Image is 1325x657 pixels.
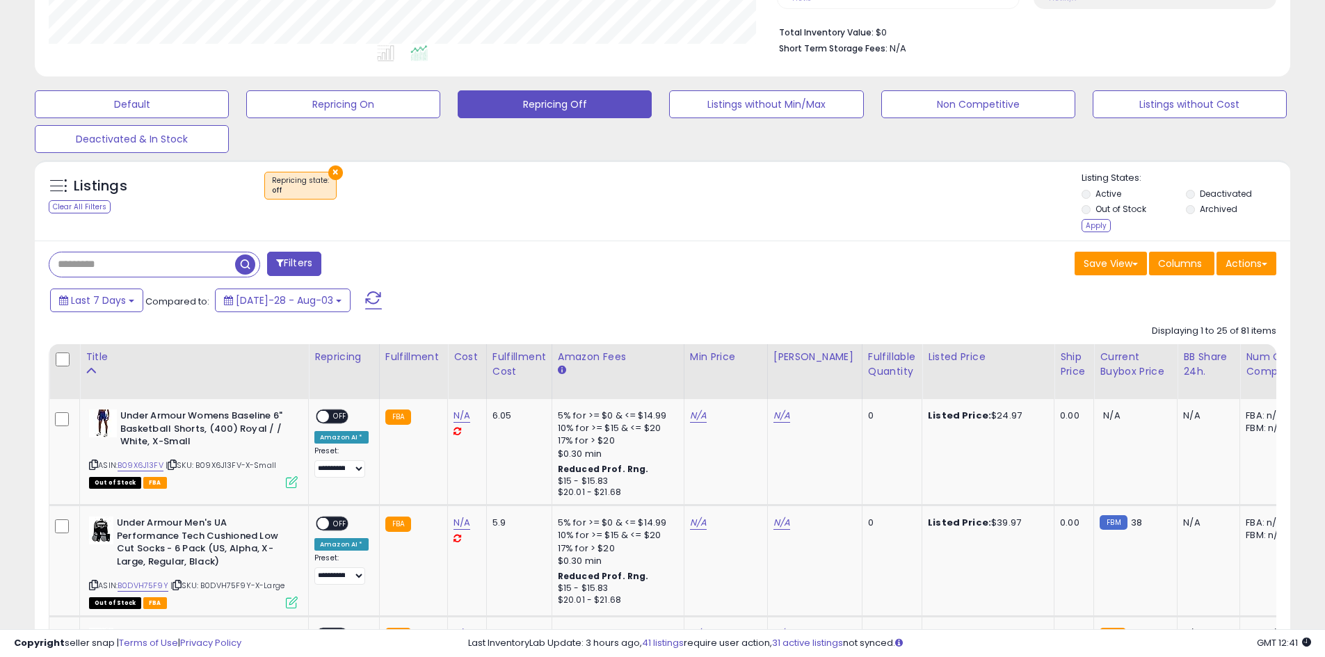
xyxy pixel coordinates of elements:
[1183,409,1229,422] div: N/A
[779,26,874,38] b: Total Inventory Value:
[1131,516,1142,529] span: 38
[690,516,707,530] a: N/A
[1095,188,1121,200] label: Active
[1200,188,1252,200] label: Deactivated
[35,90,229,118] button: Default
[1158,257,1202,270] span: Columns
[267,252,321,276] button: Filters
[385,517,411,532] small: FBA
[86,350,303,364] div: Title
[74,177,127,196] h5: Listings
[1093,90,1287,118] button: Listings without Cost
[120,409,289,452] b: Under Armour Womens Baseline 6" Basketball Shorts, (400) Royal / / White, X-Small
[453,350,481,364] div: Cost
[928,516,991,529] b: Listed Price:
[1246,409,1292,422] div: FBA: n/a
[1100,350,1171,379] div: Current Buybox Price
[1246,350,1296,379] div: Num of Comp.
[1257,636,1311,649] span: 2025-08-11 12:41 GMT
[314,350,374,364] div: Repricing
[779,23,1266,40] li: $0
[329,518,351,530] span: OFF
[928,350,1048,364] div: Listed Price
[236,293,333,307] span: [DATE]-28 - Aug-03
[453,409,470,423] a: N/A
[1060,517,1083,529] div: 0.00
[166,460,276,471] span: | SKU: B09X6J13FV-X-Small
[89,477,141,489] span: All listings that are currently out of stock and unavailable for purchase on Amazon
[89,517,298,607] div: ASIN:
[642,636,684,649] a: 41 listings
[119,636,178,649] a: Terms of Use
[881,90,1075,118] button: Non Competitive
[14,636,65,649] strong: Copyright
[246,90,440,118] button: Repricing On
[558,529,673,542] div: 10% for >= $15 & <= $20
[1082,219,1111,232] div: Apply
[1200,203,1237,215] label: Archived
[145,295,209,308] span: Compared to:
[1246,517,1292,529] div: FBA: n/a
[385,350,442,364] div: Fulfillment
[558,570,649,582] b: Reduced Prof. Rng.
[558,555,673,567] div: $0.30 min
[89,409,117,437] img: 413swI2aPVL._SL40_.jpg
[558,542,673,555] div: 17% for > $20
[928,517,1043,529] div: $39.97
[314,553,369,585] div: Preset:
[492,409,541,422] div: 6.05
[492,350,546,379] div: Fulfillment Cost
[928,409,991,422] b: Listed Price:
[329,411,351,423] span: OFF
[558,517,673,529] div: 5% for >= $0 & <= $14.99
[49,200,111,213] div: Clear All Filters
[1246,529,1292,542] div: FBM: n/a
[558,487,673,498] div: $20.01 - $21.68
[118,580,168,592] a: B0DVH75F9Y
[468,637,1311,650] div: Last InventoryLab Update: 3 hours ago, require user action, not synced.
[1095,203,1146,215] label: Out of Stock
[50,289,143,312] button: Last 7 Days
[558,364,566,377] small: Amazon Fees.
[89,517,113,544] img: 41SRHkBF2SL._SL40_.jpg
[215,289,351,312] button: [DATE]-28 - Aug-03
[314,538,369,551] div: Amazon AI *
[1183,350,1234,379] div: BB Share 24h.
[14,637,241,650] div: seller snap | |
[1246,422,1292,435] div: FBM: n/a
[558,463,649,475] b: Reduced Prof. Rng.
[690,350,762,364] div: Min Price
[170,580,284,591] span: | SKU: B0DVH75F9Y-X-Large
[143,477,167,489] span: FBA
[117,517,286,571] b: Under Armour Men's UA Performance Tech Cushioned Low Cut Socks - 6 Pack (US, Alpha, X-Large, Regu...
[773,516,790,530] a: N/A
[779,42,888,54] b: Short Term Storage Fees:
[385,409,411,425] small: FBA
[558,350,678,364] div: Amazon Fees
[558,409,673,422] div: 5% for >= $0 & <= $14.99
[868,517,911,529] div: 0
[558,448,673,460] div: $0.30 min
[492,517,541,529] div: 5.9
[773,350,856,364] div: [PERSON_NAME]
[89,597,141,609] span: All listings that are currently out of stock and unavailable for purchase on Amazon
[314,446,369,478] div: Preset:
[558,594,673,606] div: $20.01 - $21.68
[558,422,673,435] div: 10% for >= $15 & <= $20
[558,476,673,487] div: $15 - $15.83
[773,409,790,423] a: N/A
[868,350,916,379] div: Fulfillable Quantity
[890,42,906,55] span: N/A
[314,431,369,444] div: Amazon AI *
[1060,350,1088,379] div: Ship Price
[928,409,1043,422] div: $24.97
[453,516,470,530] a: N/A
[1149,252,1214,275] button: Columns
[35,125,229,153] button: Deactivated & In Stock
[558,583,673,594] div: $15 - $15.83
[690,409,707,423] a: N/A
[1075,252,1147,275] button: Save View
[458,90,652,118] button: Repricing Off
[868,409,911,422] div: 0
[143,597,167,609] span: FBA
